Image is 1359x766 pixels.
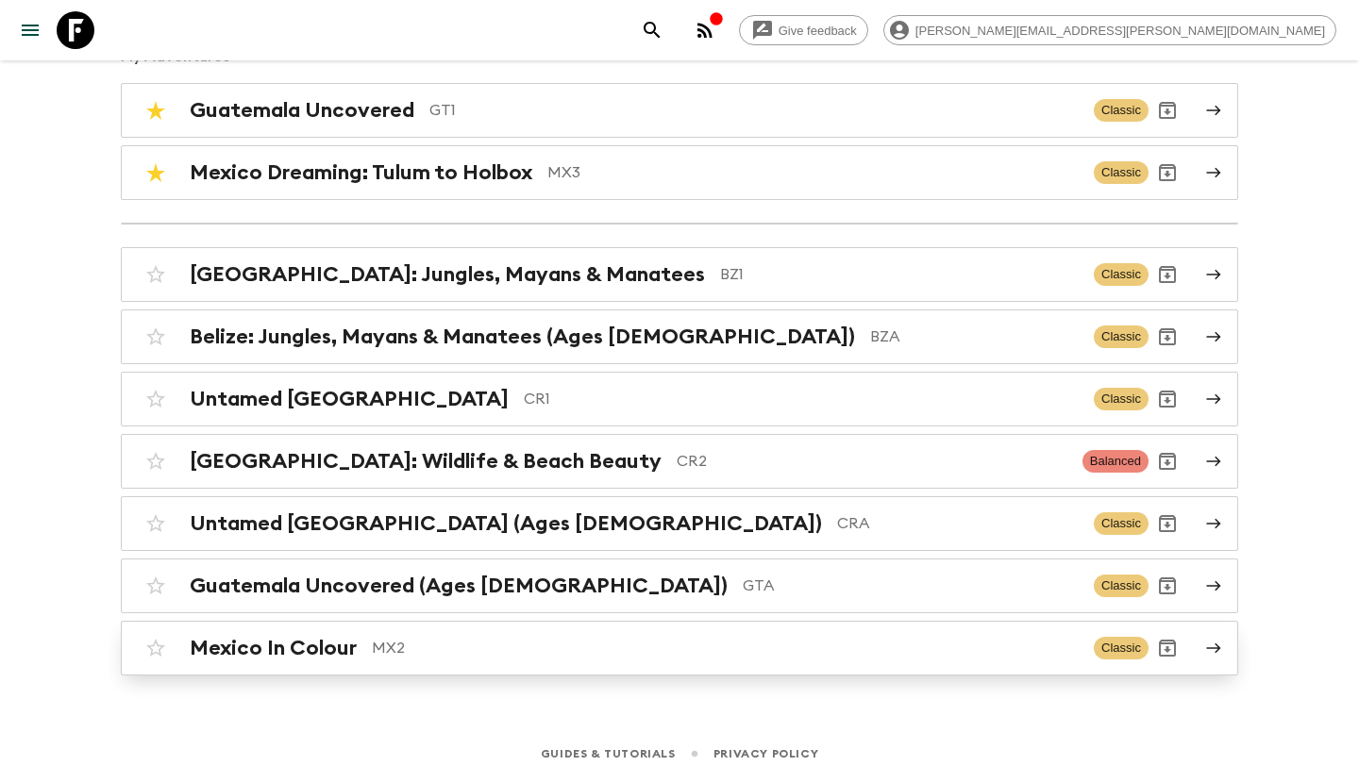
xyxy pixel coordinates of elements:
span: [PERSON_NAME][EMAIL_ADDRESS][PERSON_NAME][DOMAIN_NAME] [905,24,1335,38]
p: BZA [870,325,1079,348]
a: Guides & Tutorials [541,743,676,764]
button: menu [11,11,49,49]
p: CRA [837,512,1079,535]
a: [GEOGRAPHIC_DATA]: Wildlife & Beach BeautyCR2BalancedArchive [121,434,1238,489]
h2: Untamed [GEOGRAPHIC_DATA] (Ages [DEMOGRAPHIC_DATA]) [190,511,822,536]
p: CR2 [677,450,1067,473]
h2: Mexico Dreaming: Tulum to Holbox [190,160,532,185]
h2: [GEOGRAPHIC_DATA]: Jungles, Mayans & Manatees [190,262,705,287]
a: Guatemala Uncovered (Ages [DEMOGRAPHIC_DATA])GTAClassicArchive [121,558,1238,613]
a: Privacy Policy [713,743,818,764]
p: CR1 [524,388,1079,410]
button: Archive [1149,154,1186,191]
a: Give feedback [739,15,868,45]
p: MX2 [372,637,1079,659]
span: Classic [1094,161,1149,184]
button: Archive [1149,567,1186,605]
h2: Belize: Jungles, Mayans & Manatees (Ages [DEMOGRAPHIC_DATA]) [190,325,855,349]
h2: Untamed [GEOGRAPHIC_DATA] [190,387,509,411]
h2: Mexico In Colour [190,636,357,660]
span: Classic [1094,637,1149,659]
span: Classic [1094,512,1149,535]
p: MX3 [547,161,1079,184]
span: Classic [1094,99,1149,122]
p: GT1 [429,99,1079,122]
span: Classic [1094,263,1149,286]
button: Archive [1149,629,1186,667]
p: GTA [743,574,1079,597]
div: [PERSON_NAME][EMAIL_ADDRESS][PERSON_NAME][DOMAIN_NAME] [883,15,1336,45]
a: Untamed [GEOGRAPHIC_DATA]CR1ClassicArchive [121,372,1238,426]
button: Archive [1149,505,1186,542]
span: Classic [1094,325,1149,348]
a: Mexico Dreaming: Tulum to HolboxMX3ClassicArchive [121,145,1238,200]
span: Classic [1094,574,1149,597]
a: Belize: Jungles, Mayans & Manatees (Ages [DEMOGRAPHIC_DATA])BZAClassicArchive [121,309,1238,364]
a: Guatemala UncoveredGT1ClassicArchive [121,83,1238,138]
h2: Guatemala Uncovered (Ages [DEMOGRAPHIC_DATA]) [190,574,728,598]
button: search adventures [633,11,671,49]
span: Classic [1094,388,1149,410]
button: Archive [1149,318,1186,356]
h2: Guatemala Uncovered [190,98,414,123]
button: Archive [1149,92,1186,129]
span: Give feedback [768,24,867,38]
a: Mexico In ColourMX2ClassicArchive [121,621,1238,675]
h2: [GEOGRAPHIC_DATA]: Wildlife & Beach Beauty [190,449,662,474]
a: [GEOGRAPHIC_DATA]: Jungles, Mayans & ManateesBZ1ClassicArchive [121,247,1238,302]
button: Archive [1149,256,1186,293]
button: Archive [1149,380,1186,418]
button: Archive [1149,442,1186,480]
a: Untamed [GEOGRAPHIC_DATA] (Ages [DEMOGRAPHIC_DATA])CRAClassicArchive [121,496,1238,551]
span: Balanced [1082,450,1149,473]
p: BZ1 [720,263,1079,286]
